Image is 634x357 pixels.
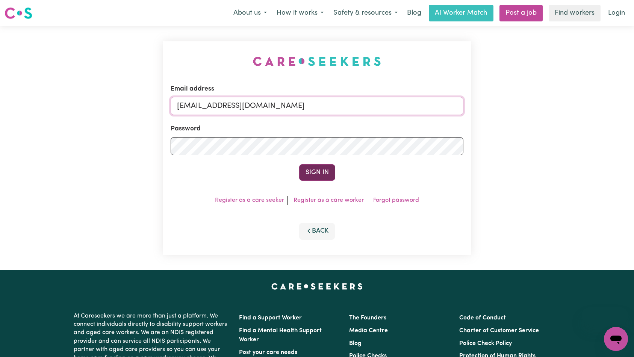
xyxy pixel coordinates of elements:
[459,340,512,346] a: Police Check Policy
[239,349,297,355] a: Post your care needs
[499,5,543,21] a: Post a job
[5,6,32,20] img: Careseekers logo
[171,84,214,94] label: Email address
[402,5,426,21] a: Blog
[215,197,284,203] a: Register as a care seeker
[328,5,402,21] button: Safety & resources
[272,5,328,21] button: How it works
[349,340,362,346] a: Blog
[349,328,388,334] a: Media Centre
[294,197,364,203] a: Register as a care worker
[171,124,201,134] label: Password
[604,5,629,21] a: Login
[459,315,506,321] a: Code of Conduct
[429,5,493,21] a: AI Worker Match
[349,315,386,321] a: The Founders
[582,307,628,324] iframe: Message from company
[549,5,601,21] a: Find workers
[299,223,335,239] button: Back
[228,5,272,21] button: About us
[239,328,322,343] a: Find a Mental Health Support Worker
[373,197,419,203] a: Forgot password
[171,97,464,115] input: Email address
[5,5,32,22] a: Careseekers logo
[459,328,539,334] a: Charter of Customer Service
[271,283,363,289] a: Careseekers home page
[604,327,628,351] iframe: Button to launch messaging window
[239,315,302,321] a: Find a Support Worker
[299,164,335,181] button: Sign In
